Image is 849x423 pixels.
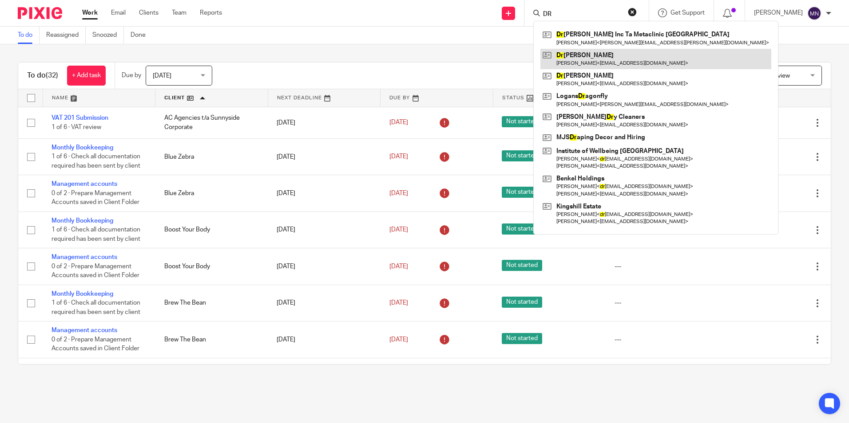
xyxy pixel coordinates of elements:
a: VAT 201 Submission [52,115,108,121]
a: Work [82,8,98,17]
a: Management accounts [52,181,117,187]
a: Email [111,8,126,17]
span: Not started [502,297,542,308]
a: Done [131,27,152,44]
span: Not started [502,260,542,271]
td: [DATE] [268,107,381,138]
span: 0 of 2 · Prepare Management Accounts saved in Client Folder [52,263,139,279]
img: svg%3E [807,6,821,20]
a: Monthly Bookkeeping [52,218,113,224]
td: [DATE] [268,211,381,248]
td: Brew The Bean [155,321,268,358]
span: [DATE] [389,120,408,126]
td: Brew The Bean [155,358,268,394]
td: Blue Zebra [155,138,268,175]
h1: To do [27,71,58,80]
td: [DATE] [268,358,381,394]
td: [DATE] [268,175,381,211]
input: Search [542,11,622,19]
div: --- [615,298,710,307]
a: Clients [139,8,159,17]
td: [DATE] [268,138,381,175]
span: 1 of 6 · Check all documentation required has been sent by client [52,300,140,315]
span: Not started [502,150,542,161]
span: [DATE] [389,300,408,306]
span: 0 of 2 · Prepare Management Accounts saved in Client Folder [52,337,139,352]
td: Boost Your Body [155,211,268,248]
td: Boost Your Body [155,248,268,285]
span: [DATE] [389,263,408,270]
td: Blue Zebra [155,175,268,211]
button: Clear [628,8,637,16]
span: 0 of 2 · Prepare Management Accounts saved in Client Folder [52,190,139,206]
span: Not started [502,333,542,344]
a: Monthly Bookkeeping [52,291,113,297]
span: Not started [502,223,542,235]
a: Monthly Bookkeeping [52,145,113,151]
a: Reassigned [46,27,86,44]
td: Brew The Bean [155,285,268,321]
span: [DATE] [389,190,408,196]
img: Pixie [18,7,62,19]
span: Not started [502,116,542,127]
a: Team [172,8,186,17]
div: --- [615,262,710,271]
span: [DATE] [389,227,408,233]
p: [PERSON_NAME] [754,8,803,17]
span: 1 of 6 · VAT review [52,124,101,130]
span: Not started [502,187,542,198]
span: (32) [46,72,58,79]
a: Monthly Bookkeeping [52,364,113,370]
span: [DATE] [389,337,408,343]
a: Management accounts [52,254,117,260]
a: Snoozed [92,27,124,44]
div: --- [615,335,710,344]
td: [DATE] [268,321,381,358]
span: [DATE] [389,153,408,160]
span: Get Support [670,10,705,16]
p: Due by [122,71,141,80]
a: To do [18,27,40,44]
span: [DATE] [153,73,171,79]
a: Reports [200,8,222,17]
td: AC Agencies t/a Sunnyside Corporate [155,107,268,138]
span: 1 of 6 · Check all documentation required has been sent by client [52,227,140,242]
td: [DATE] [268,248,381,285]
a: Management accounts [52,327,117,333]
span: 1 of 6 · Check all documentation required has been sent by client [52,154,140,169]
td: [DATE] [268,285,381,321]
a: + Add task [67,66,106,86]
